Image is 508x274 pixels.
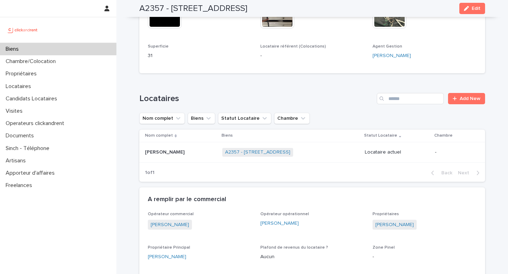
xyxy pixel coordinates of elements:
p: Aucun [260,253,364,261]
p: - [435,149,474,155]
a: [PERSON_NAME] [148,253,186,261]
p: Visites [3,108,28,114]
p: 1 of 1 [139,164,160,181]
button: Biens [188,113,215,124]
p: Sinch - Téléphone [3,145,55,152]
p: [PERSON_NAME] [145,148,186,155]
p: Candidats Locataires [3,95,63,102]
button: Next [455,170,485,176]
span: Propriétaires [373,212,399,216]
a: Add New [448,93,485,104]
span: Back [437,170,452,175]
span: Opérateur opérationnel [260,212,309,216]
p: Biens [3,46,24,52]
span: Agent Gestion [373,44,402,49]
span: Propriétaire Principal [148,245,190,250]
span: Plafond de revenus du locataire ? [260,245,328,250]
p: Locataire actuel [365,149,429,155]
a: A2357 - [STREET_ADDRESS] [225,149,290,155]
p: Chambre/Colocation [3,58,61,65]
span: Zone Pinel [373,245,395,250]
p: Nom complet [145,132,173,139]
span: Next [458,170,473,175]
span: Locataire référent (Colocations) [260,44,326,49]
span: Opérateur commercial [148,212,194,216]
button: Nom complet [139,113,185,124]
p: 31 [148,52,252,60]
a: [PERSON_NAME] [151,221,189,229]
p: - [373,253,477,261]
button: Back [425,170,455,176]
tr: [PERSON_NAME][PERSON_NAME] A2357 - [STREET_ADDRESS] Locataire actuel- [139,142,485,162]
p: Propriétaires [3,70,42,77]
a: [PERSON_NAME] [260,220,299,227]
input: Search [377,93,444,104]
h2: A remplir par le commercial [148,196,226,204]
p: Operateurs clickandrent [3,120,70,127]
span: Superficie [148,44,169,49]
p: Documents [3,132,40,139]
p: Biens [222,132,233,139]
img: UCB0brd3T0yccxBKYDjQ [6,23,40,37]
button: Chambre [274,113,310,124]
a: [PERSON_NAME] [375,221,414,229]
p: - [260,52,364,60]
p: Apporteur d'affaires [3,170,60,176]
p: Artisans [3,157,31,164]
p: Statut Locataire [364,132,397,139]
h2: A2357 - [STREET_ADDRESS] [139,4,247,14]
p: Locataires [3,83,37,90]
button: Edit [459,3,485,14]
span: Add New [460,96,480,101]
span: Edit [472,6,480,11]
p: Chambre [434,132,453,139]
p: Freelances [3,182,38,189]
button: Statut Locataire [218,113,271,124]
h1: Locataires [139,94,374,104]
a: [PERSON_NAME] [373,52,411,60]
